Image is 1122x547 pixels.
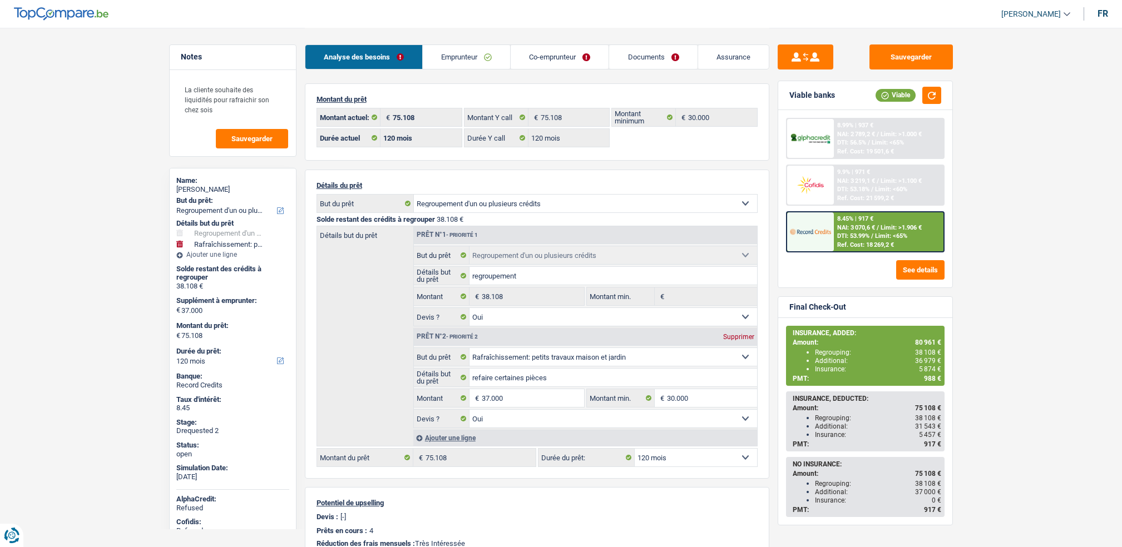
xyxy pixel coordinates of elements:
span: 38.108 € [437,215,463,223]
div: Insurance: [815,365,941,373]
span: Limit: <60% [875,186,907,193]
span: DTI: 56.5% [837,139,866,146]
label: Devis ? [414,410,470,427]
label: Durée du prêt: [176,347,287,356]
div: Ref. Cost: 18 269,2 € [837,241,894,248]
span: Limit: >1.100 € [881,177,922,185]
div: INSURANCE, DEDUCTED: [793,395,941,402]
div: Ref. Cost: 19 501,6 € [837,148,894,155]
div: Regrouping: [815,480,941,488]
span: - Priorité 1 [446,232,478,238]
div: Final Check-Out [789,302,846,312]
span: 38 108 € [915,349,941,356]
div: PMT: [793,506,941,514]
div: Viable [876,89,916,101]
span: 37 000 € [915,488,941,496]
span: € [655,389,667,407]
span: 36 979 € [915,357,941,365]
p: Montant du prêt [317,95,758,103]
div: Status: [176,441,289,450]
p: 4 [369,526,373,535]
div: Refused [176,526,289,535]
div: Amount: [793,404,941,412]
div: Taux d'intérêt: [176,395,289,404]
div: [PERSON_NAME] [176,185,289,194]
label: Durée du prêt: [538,449,635,466]
span: NAI: 3 070,6 € [837,224,875,231]
div: Stage: [176,418,289,427]
div: Amount: [793,470,941,478]
div: Ajouter une ligne [176,251,289,258]
div: Viable banks [789,91,835,100]
div: Refused [176,504,289,513]
span: Limit: <65% [875,232,907,240]
span: Solde restant des crédits à regrouper [317,215,435,223]
button: Sauvegarder [216,129,288,148]
a: [PERSON_NAME] [992,5,1070,23]
div: Solde restant des crédits à regrouper [176,265,289,282]
label: Détails but du prêt [317,226,413,239]
div: PMT: [793,375,941,382]
a: Documents [609,45,697,69]
span: / [877,177,879,185]
span: € [676,108,688,126]
span: 0 € [932,496,941,504]
span: 38 108 € [915,480,941,488]
div: Regrouping: [815,349,941,356]
div: Record Credits [176,381,289,390]
div: [DATE] [176,473,289,481]
a: Emprunteur [423,45,510,69]
span: € [176,306,180,315]
div: Ajouter une ligne [413,430,757,446]
div: 8.45 [176,404,289,412]
div: AlphaCredit: [176,495,289,504]
label: Montant min. [587,287,655,305]
div: Insurance: [815,496,941,504]
label: Détails but du prêt [414,369,470,386]
span: Sauvegarder [231,135,273,142]
span: 917 € [924,440,941,448]
label: But du prêt [414,246,470,264]
div: Regrouping: [815,414,941,422]
span: € [176,331,180,340]
span: DTI: 53.18% [837,186,869,193]
div: Détails but du prêt [176,219,289,228]
a: Co-emprunteur [511,45,609,69]
p: Potentiel de upselling [317,499,758,507]
button: See details [896,260,945,280]
span: € [469,389,482,407]
span: 80 961 € [915,339,941,346]
div: Simulation Date: [176,464,289,473]
label: Supplément à emprunter: [176,296,287,305]
label: But du prêt [317,195,414,212]
span: € [655,287,667,305]
p: Devis : [317,513,338,521]
label: Montant min. [587,389,655,407]
span: / [871,232,873,240]
div: NO INSURANCE: [793,460,941,468]
p: Prêts en cours : [317,526,367,535]
button: Sauvegarder [869,44,953,69]
label: Détails but du prêt [414,267,470,285]
span: 75 108 € [915,404,941,412]
div: 38.108 € [176,282,289,291]
span: / [877,224,879,231]
span: - Priorité 2 [446,334,478,340]
div: Amount: [793,339,941,346]
a: Analyse des besoins [305,45,422,69]
div: Name: [176,176,289,185]
span: / [868,139,870,146]
div: 8.99% | 937 € [837,122,873,129]
div: Prêt n°1 [414,231,481,238]
span: 75 108 € [915,470,941,478]
img: AlphaCredit [790,132,831,145]
label: But du prêt [414,348,470,366]
div: Ref. Cost: 21 599,2 € [837,195,894,202]
label: But du prêt: [176,196,287,205]
span: DTI: 53.99% [837,232,869,240]
label: Montant du prêt [317,449,413,466]
label: Montant [414,287,470,305]
label: Montant du prêt: [176,321,287,330]
span: NAI: 3 219,1 € [837,177,875,185]
span: / [871,186,873,193]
